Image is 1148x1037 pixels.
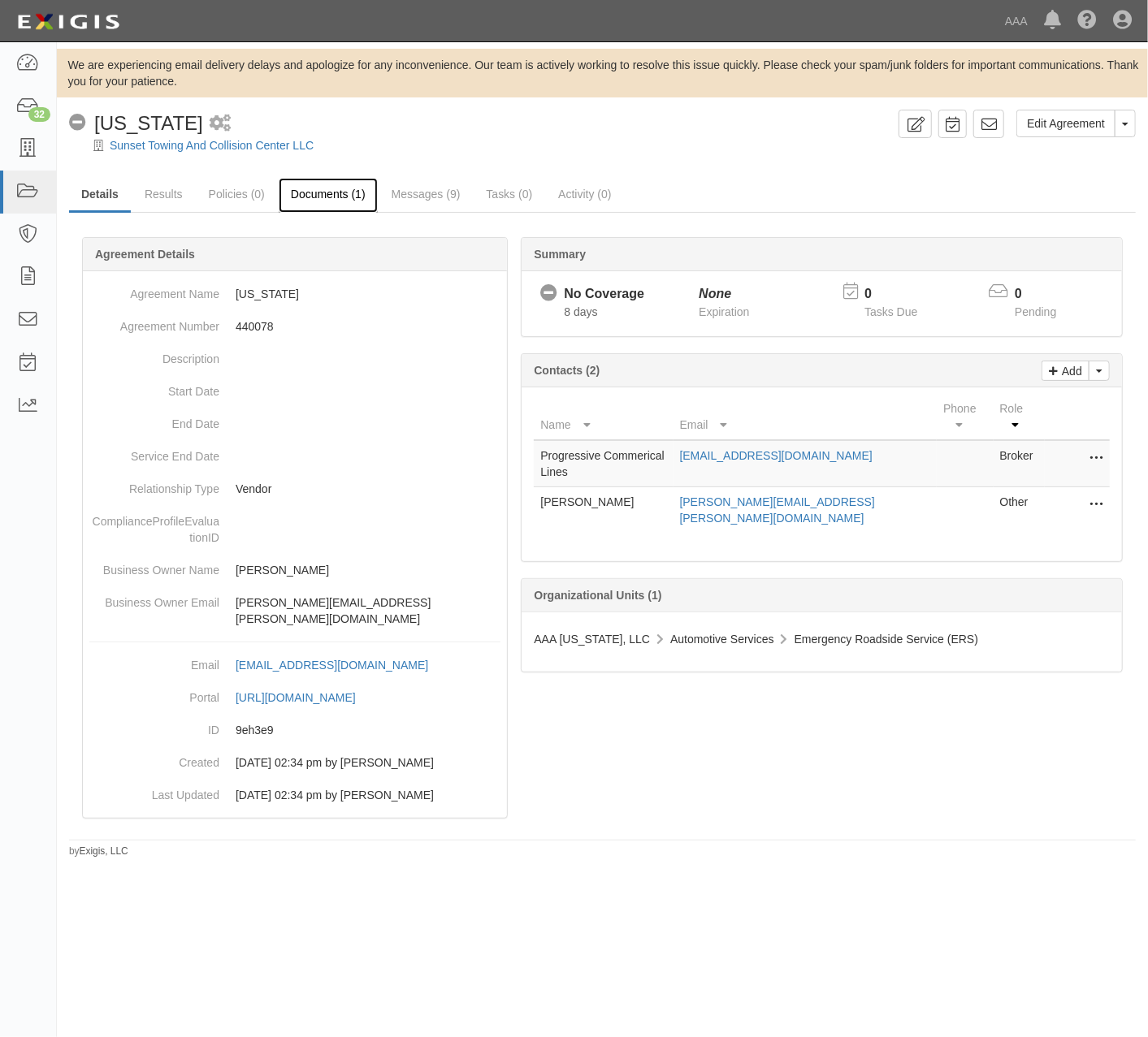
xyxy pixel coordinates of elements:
[89,473,219,497] dt: Relationship Type
[474,178,544,210] a: Tasks (0)
[279,178,378,213] a: Documents (1)
[1016,110,1116,137] a: Edit Agreement
[534,589,661,602] b: Organizational Units (1)
[564,285,644,304] div: No Coverage
[534,248,586,261] b: Summary
[94,112,203,134] span: [US_STATE]
[89,473,500,505] dd: Vendor
[236,657,428,673] div: [EMAIL_ADDRESS][DOMAIN_NAME]
[937,394,993,440] th: Phone
[69,845,128,858] small: by
[210,115,231,132] i: 1 scheduled workflow
[89,586,219,611] dt: Business Owner Email
[89,310,219,335] dt: Agreement Number
[28,107,50,122] div: 32
[379,178,473,210] a: Messages (9)
[699,305,749,318] span: Expiration
[12,7,124,37] img: logo-5460c22ac91f19d4615b14bd174203de0afe785f0fc80cf4dbbc73dc1793850b.png
[236,659,446,672] a: [EMAIL_ADDRESS][DOMAIN_NAME]
[89,746,219,771] dt: Created
[57,57,1148,89] div: We are experiencing email delivery delays and apologize for any inconvenience. Our team is active...
[564,305,597,318] span: Since 08/13/2025
[89,505,219,546] dt: ComplianceProfileEvaluationID
[89,779,219,803] dt: Last Updated
[236,691,374,704] a: [URL][DOMAIN_NAME]
[89,554,219,578] dt: Business Owner Name
[534,394,673,440] th: Name
[110,139,314,152] a: Sunset Towing And Collision Center LLC
[699,287,731,300] i: None
[89,746,500,779] dd: [DATE] 02:34 pm by [PERSON_NAME]
[680,449,873,462] a: [EMAIL_ADDRESS][DOMAIN_NAME]
[994,440,1045,487] td: Broker
[69,178,131,213] a: Details
[89,408,219,432] dt: End Date
[132,178,195,210] a: Results
[89,343,219,367] dt: Description
[534,633,650,646] span: AAA [US_STATE], LLC
[236,594,500,627] p: [PERSON_NAME][EMAIL_ADDRESS][PERSON_NAME][DOMAIN_NAME]
[89,681,219,706] dt: Portal
[69,110,203,137] div: New Mexico
[534,487,673,534] td: [PERSON_NAME]
[546,178,623,210] a: Activity (0)
[89,714,219,738] dt: ID
[680,495,875,525] a: [PERSON_NAME][EMAIL_ADDRESS][PERSON_NAME][DOMAIN_NAME]
[197,178,277,210] a: Policies (0)
[89,779,500,811] dd: [DATE] 02:34 pm by [PERSON_NAME]
[89,278,500,310] dd: [US_STATE]
[89,278,219,302] dt: Agreement Name
[997,5,1036,37] a: AAA
[1015,305,1056,318] span: Pending
[89,649,219,673] dt: Email
[89,440,219,464] dt: Service End Date
[540,285,557,302] i: No Coverage
[864,285,938,304] p: 0
[1015,285,1077,304] p: 0
[864,305,917,318] span: Tasks Due
[89,310,500,343] dd: 440078
[534,364,600,377] b: Contacts (2)
[994,487,1045,534] td: Other
[95,248,195,261] b: Agreement Details
[994,394,1045,440] th: Role
[80,845,128,857] a: Exigis, LLC
[534,440,673,487] td: Progressive Commerical Lines
[795,633,978,646] span: Emergency Roadside Service (ERS)
[69,115,86,132] i: No Coverage
[89,375,219,400] dt: Start Date
[1058,361,1082,380] p: Add
[236,562,500,578] p: [PERSON_NAME]
[1077,11,1097,31] i: Help Center - Complianz
[1042,361,1090,381] a: Add
[670,633,774,646] span: Automotive Services
[89,714,500,746] dd: 9eh3e9
[674,394,938,440] th: Email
